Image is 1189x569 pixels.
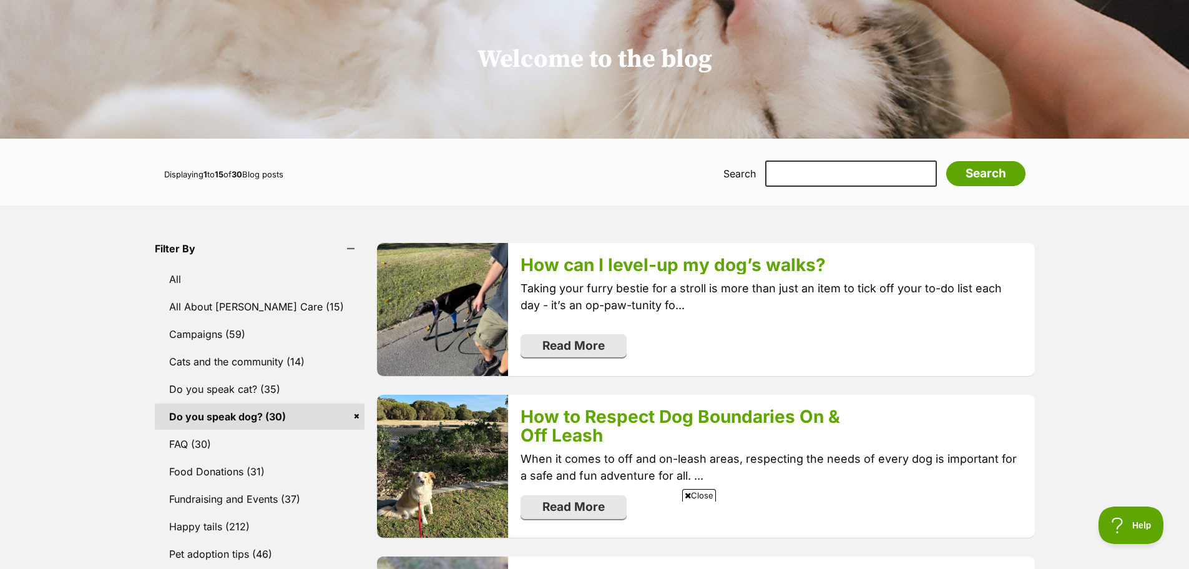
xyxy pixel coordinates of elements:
a: Pet adoption tips (46) [155,541,365,567]
p: Taking your furry bestie for a stroll is more than just an item to tick off your to-do list each ... [521,280,1021,314]
a: FAQ (30) [155,431,365,457]
a: Food Donations (31) [155,458,365,485]
a: Read More [521,334,627,358]
iframe: Advertisement [292,507,898,563]
header: Filter By [155,243,365,254]
input: Search [946,161,1025,186]
img: pbjsfbdr8wda4hkzaufl.jpg [377,395,508,538]
span: Close [682,489,716,502]
a: All About [PERSON_NAME] Care (15) [155,294,365,320]
a: How can I level-up my dog’s walks? [521,254,826,275]
p: When it comes to off and on-leash areas, respecting the needs of every dog is important for a saf... [521,450,1021,484]
a: Happy tails (212) [155,513,365,540]
a: Read More [521,495,627,519]
a: All [155,266,365,292]
img: sfcpknpktkg4g9lb237d.jpg [377,243,508,376]
a: Cats and the community (14) [155,349,365,375]
strong: 15 [215,169,223,179]
iframe: Help Scout Beacon - Open [1098,507,1164,544]
a: Do you speak dog? (30) [155,403,365,430]
strong: 30 [232,169,242,179]
a: Do you speak cat? (35) [155,376,365,402]
a: Fundraising and Events (37) [155,486,365,512]
label: Search [723,168,756,179]
a: How to Respect Dog Boundaries On & Off Leash [521,406,840,446]
a: Campaigns (59) [155,321,365,347]
strong: 1 [203,169,207,179]
span: Displaying to of Blog posts [164,169,283,179]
